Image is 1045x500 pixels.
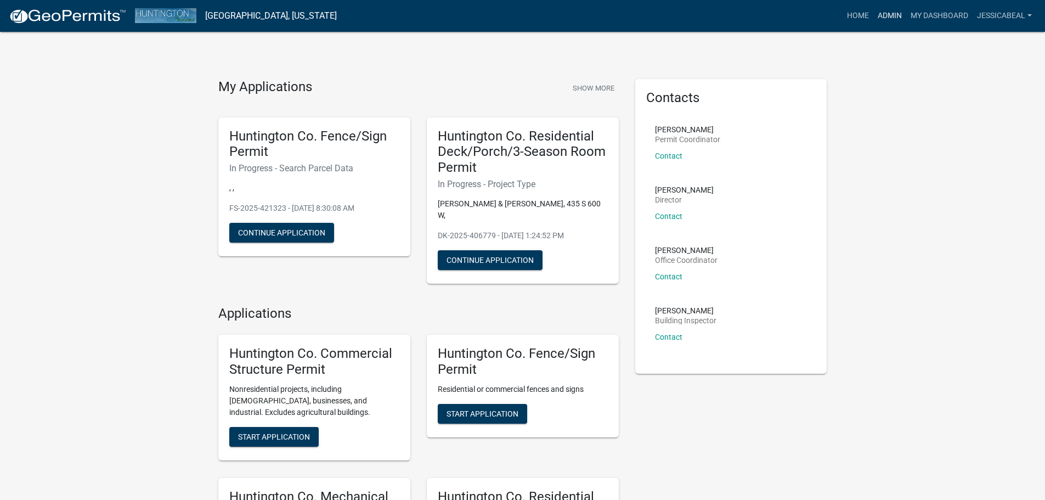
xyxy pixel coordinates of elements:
p: FS-2025-421323 - [DATE] 8:30:08 AM [229,203,399,214]
h4: My Applications [218,79,312,95]
a: Home [843,5,873,26]
button: Continue Application [229,223,334,243]
p: [PERSON_NAME] [655,186,714,194]
h4: Applications [218,306,619,322]
p: [PERSON_NAME] [655,307,716,314]
p: [PERSON_NAME] [655,126,720,133]
p: , , [229,182,399,194]
p: [PERSON_NAME] & [PERSON_NAME], 435 S 600 W, [438,198,608,221]
a: Contact [655,151,682,160]
p: Office Coordinator [655,256,718,264]
h5: Huntington Co. Residential Deck/Porch/3-Season Room Permit [438,128,608,176]
button: Show More [568,79,619,97]
h6: In Progress - Project Type [438,179,608,189]
p: Director [655,196,714,204]
a: Contact [655,272,682,281]
h5: Huntington Co. Fence/Sign Permit [438,346,608,378]
p: Residential or commercial fences and signs [438,384,608,395]
h5: Huntington Co. Fence/Sign Permit [229,128,399,160]
p: Building Inspector [655,317,716,324]
p: [PERSON_NAME] [655,246,718,254]
a: Admin [873,5,906,26]
img: Huntington County, Indiana [135,8,196,23]
a: JessicaBeal [973,5,1036,26]
p: Permit Coordinator [655,136,720,143]
a: Contact [655,333,682,341]
button: Start Application [438,404,527,424]
h6: In Progress - Search Parcel Data [229,163,399,173]
span: Start Application [238,432,310,441]
a: [GEOGRAPHIC_DATA], [US_STATE] [205,7,337,25]
h5: Contacts [646,90,816,106]
a: Contact [655,212,682,221]
h5: Huntington Co. Commercial Structure Permit [229,346,399,378]
span: Start Application [447,409,518,418]
a: My Dashboard [906,5,973,26]
p: DK-2025-406779 - [DATE] 1:24:52 PM [438,230,608,241]
button: Start Application [229,427,319,447]
button: Continue Application [438,250,543,270]
p: Nonresidential projects, including [DEMOGRAPHIC_DATA], businesses, and industrial. Excludes agric... [229,384,399,418]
